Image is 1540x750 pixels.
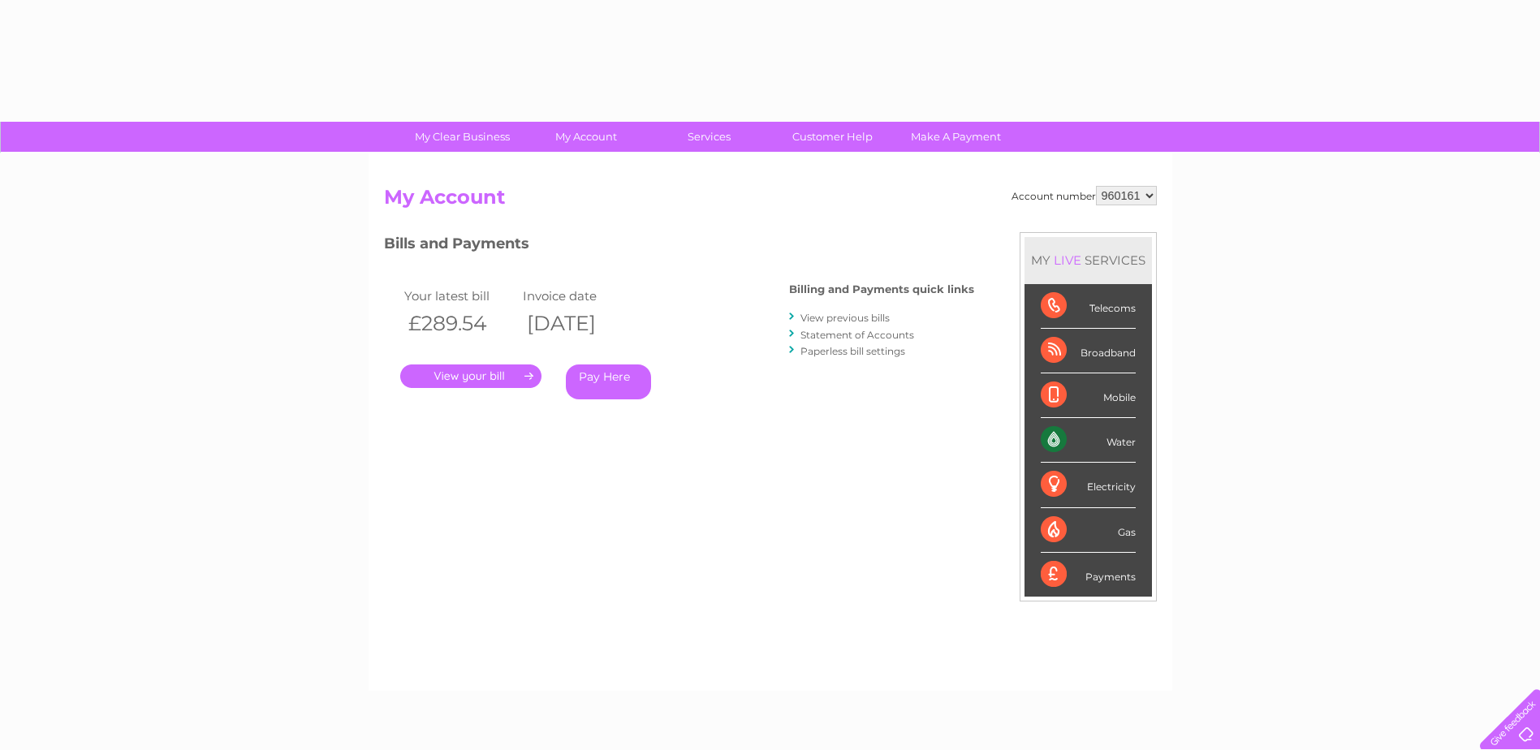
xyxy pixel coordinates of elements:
[519,285,637,307] td: Invoice date
[400,307,519,340] th: £289.54
[789,283,974,295] h4: Billing and Payments quick links
[519,307,637,340] th: [DATE]
[1041,329,1136,373] div: Broadband
[1041,463,1136,507] div: Electricity
[1041,373,1136,418] div: Mobile
[1050,252,1085,268] div: LIVE
[519,122,653,152] a: My Account
[766,122,899,152] a: Customer Help
[800,312,890,324] a: View previous bills
[566,364,651,399] a: Pay Here
[400,364,541,388] a: .
[800,329,914,341] a: Statement of Accounts
[1012,186,1157,205] div: Account number
[395,122,529,152] a: My Clear Business
[800,345,905,357] a: Paperless bill settings
[642,122,776,152] a: Services
[1041,418,1136,463] div: Water
[1041,284,1136,329] div: Telecoms
[384,232,974,261] h3: Bills and Payments
[384,186,1157,217] h2: My Account
[1041,508,1136,553] div: Gas
[400,285,519,307] td: Your latest bill
[1041,553,1136,597] div: Payments
[889,122,1023,152] a: Make A Payment
[1025,237,1152,283] div: MY SERVICES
